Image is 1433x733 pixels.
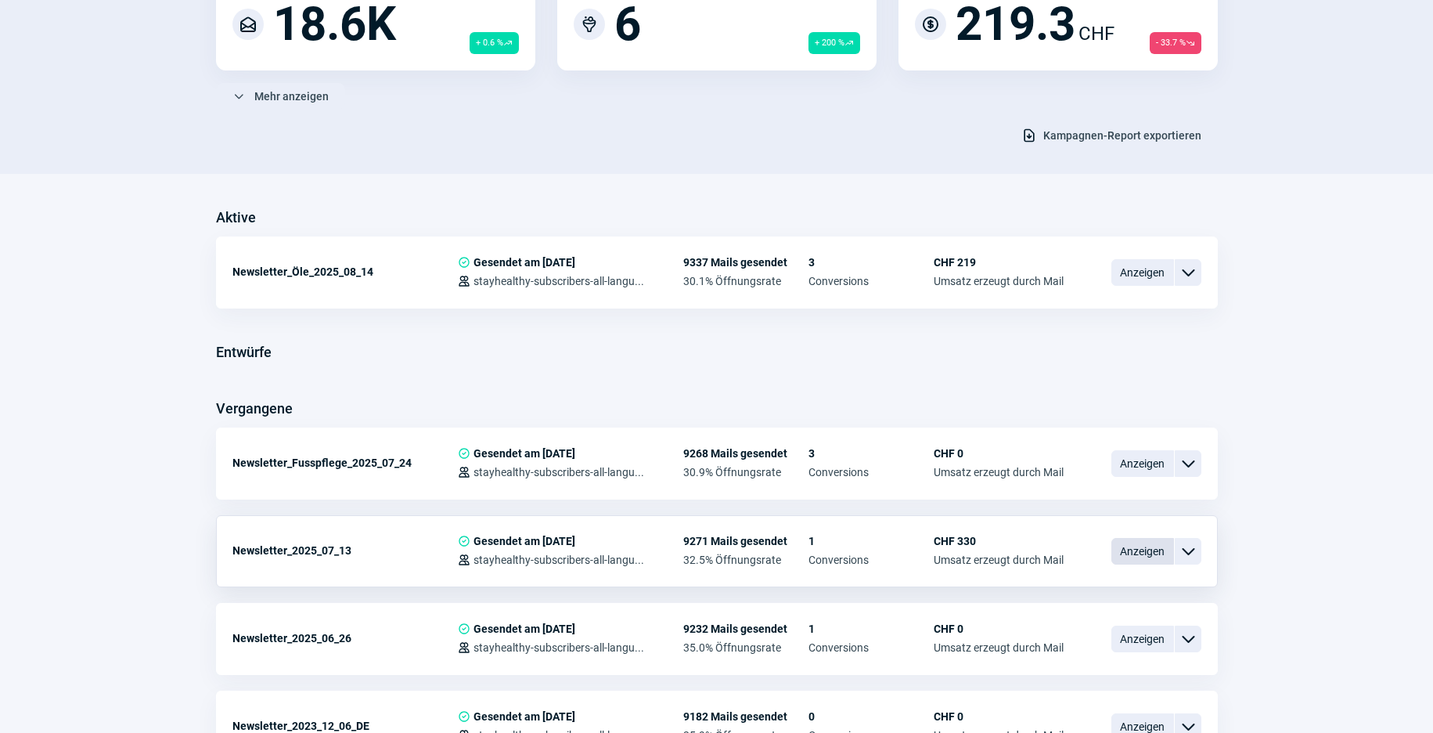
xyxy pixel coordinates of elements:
[934,466,1064,478] span: Umsatz erzeugt durch Mail
[273,1,396,48] span: 18.6K
[683,623,808,635] span: 9232 Mails gesendet
[232,535,458,566] div: Newsletter_2025_07_13
[473,641,644,654] span: stayhealthy-subscribers-all-langu...
[473,710,575,723] span: Gesendet am [DATE]
[1150,32,1201,54] span: - 33.7 %
[1111,259,1174,286] span: Anzeigen
[216,83,345,110] button: Mehr anzeigen
[216,205,256,230] h3: Aktive
[473,466,644,478] span: stayhealthy-subscribers-all-langu...
[254,84,329,109] span: Mehr anzeigen
[808,466,934,478] span: Conversions
[216,396,293,421] h3: Vergangene
[1111,450,1174,477] span: Anzeigen
[808,623,934,635] span: 1
[934,641,1064,654] span: Umsatz erzeugt durch Mail
[683,535,808,547] span: 9271 Mails gesendet
[232,256,458,287] div: Newsletter_Öle_2025_08_14
[808,710,934,723] span: 0
[232,623,458,654] div: Newsletter_2025_06_26
[683,554,808,566] span: 32.5% Öffnungsrate
[232,447,458,478] div: Newsletter_Fusspflege_2025_07_24
[1078,20,1114,48] span: CHF
[473,554,644,566] span: stayhealthy-subscribers-all-langu...
[956,1,1075,48] span: 219.3
[808,256,934,269] span: 3
[808,641,934,654] span: Conversions
[683,275,808,287] span: 30.1% Öffnungsrate
[934,275,1064,287] span: Umsatz erzeugt durch Mail
[1111,538,1174,565] span: Anzeigen
[934,710,1064,723] span: CHF 0
[683,710,808,723] span: 9182 Mails gesendet
[473,535,575,547] span: Gesendet am [DATE]
[473,447,575,460] span: Gesendet am [DATE]
[216,340,272,365] h3: Entwürfe
[683,641,808,654] span: 35.0% Öffnungsrate
[473,623,575,635] span: Gesendet am [DATE]
[934,535,1064,547] span: CHF 330
[683,256,808,269] span: 9337 Mails gesendet
[934,256,1064,269] span: CHF 219
[473,275,644,287] span: stayhealthy-subscribers-all-langu...
[934,447,1064,460] span: CHF 0
[934,554,1064,566] span: Umsatz erzeugt durch Mail
[683,447,808,460] span: 9268 Mails gesendet
[1043,123,1201,148] span: Kampagnen-Report exportieren
[470,32,519,54] span: + 0.6 %
[1005,122,1218,149] button: Kampagnen-Report exportieren
[808,535,934,547] span: 1
[934,623,1064,635] span: CHF 0
[473,256,575,269] span: Gesendet am [DATE]
[683,466,808,478] span: 30.9% Öffnungsrate
[808,554,934,566] span: Conversions
[808,32,860,54] span: + 200 %
[1111,626,1174,652] span: Anzeigen
[808,275,934,287] span: Conversions
[808,447,934,460] span: 3
[614,1,641,48] span: 6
